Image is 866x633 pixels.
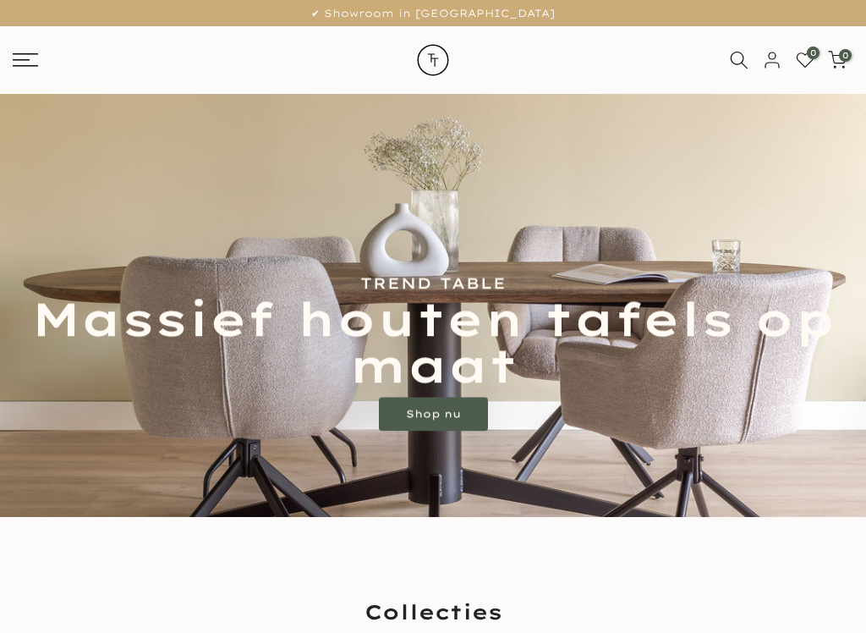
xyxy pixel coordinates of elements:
[21,4,845,23] p: ✔ Showroom in [GEOGRAPHIC_DATA]
[364,597,502,626] span: Collecties
[807,47,819,59] span: 0
[839,49,852,62] span: 0
[796,51,814,69] a: 0
[828,51,847,69] a: 0
[379,397,488,431] a: Shop nu
[403,26,463,94] img: trend-table
[2,547,86,631] iframe: toggle-frame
